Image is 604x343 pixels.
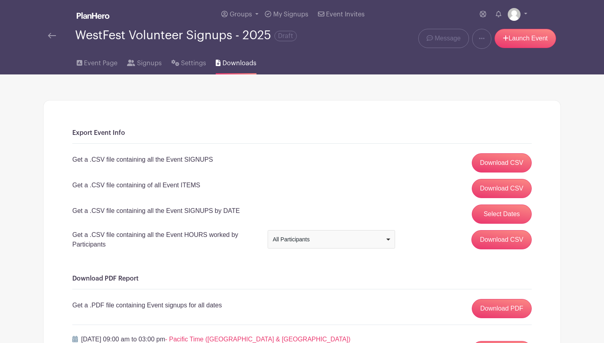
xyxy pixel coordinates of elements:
[72,275,532,283] h6: Download PDF Report
[472,153,532,173] a: Download CSV
[273,235,385,244] div: All Participants
[72,129,532,137] h6: Export Event Info
[127,49,161,74] a: Signups
[84,58,117,68] span: Event Page
[223,58,256,68] span: Downloads
[216,49,256,74] a: Downloads
[435,34,461,43] span: Message
[472,299,532,318] a: Download PDF
[471,230,532,249] input: Download CSV
[72,181,200,190] p: Get a .CSV file containing of all Event ITEMS
[72,230,258,249] p: Get a .CSV file containing all the Event HOURS worked by Participants
[72,155,213,164] p: Get a .CSV file containing all the Event SIGNUPS
[77,12,109,19] img: logo_white-6c42ec7e38ccf1d336a20a19083b03d10ae64f83f12c07503d8b9e83406b4c7d.svg
[48,33,56,38] img: back-arrow-29a5d9b10d5bd6ae65dc969a981735edf675c4d7a1fe02e03b50dbd4ba3cdb55.svg
[472,179,532,198] a: Download CSV
[230,11,252,18] span: Groups
[77,49,117,74] a: Event Page
[273,11,308,18] span: My Signups
[171,49,206,74] a: Settings
[274,31,297,41] span: Draft
[418,29,469,48] a: Message
[326,11,365,18] span: Event Invites
[181,58,206,68] span: Settings
[508,8,521,21] img: default-ce2991bfa6775e67f084385cd625a349d9dcbb7a52a09fb2fda1e96e2d18dcdb.png
[72,206,240,216] p: Get a .CSV file containing all the Event SIGNUPS by DATE
[75,29,297,42] div: WestFest Volunteer Signups - 2025
[495,29,556,48] a: Launch Event
[72,301,222,310] p: Get a .PDF file containing Event signups for all dates
[165,336,350,343] span: - Pacific Time ([GEOGRAPHIC_DATA] & [GEOGRAPHIC_DATA])
[137,58,162,68] span: Signups
[472,205,532,224] button: Select Dates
